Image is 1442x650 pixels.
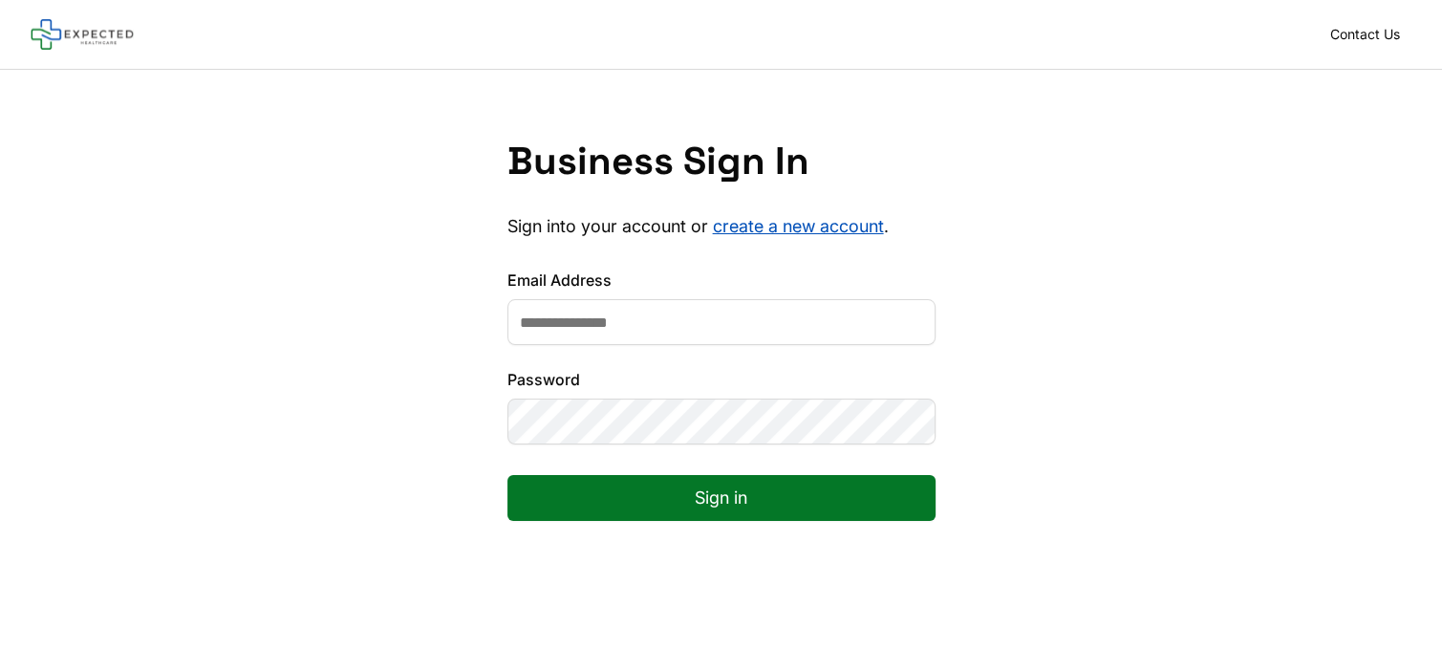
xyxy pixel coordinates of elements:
a: Contact Us [1319,21,1411,48]
label: Password [507,368,936,391]
h1: Business Sign In [507,139,936,184]
p: Sign into your account or . [507,215,936,238]
label: Email Address [507,269,936,292]
a: create a new account [713,216,884,236]
button: Sign in [507,475,936,521]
